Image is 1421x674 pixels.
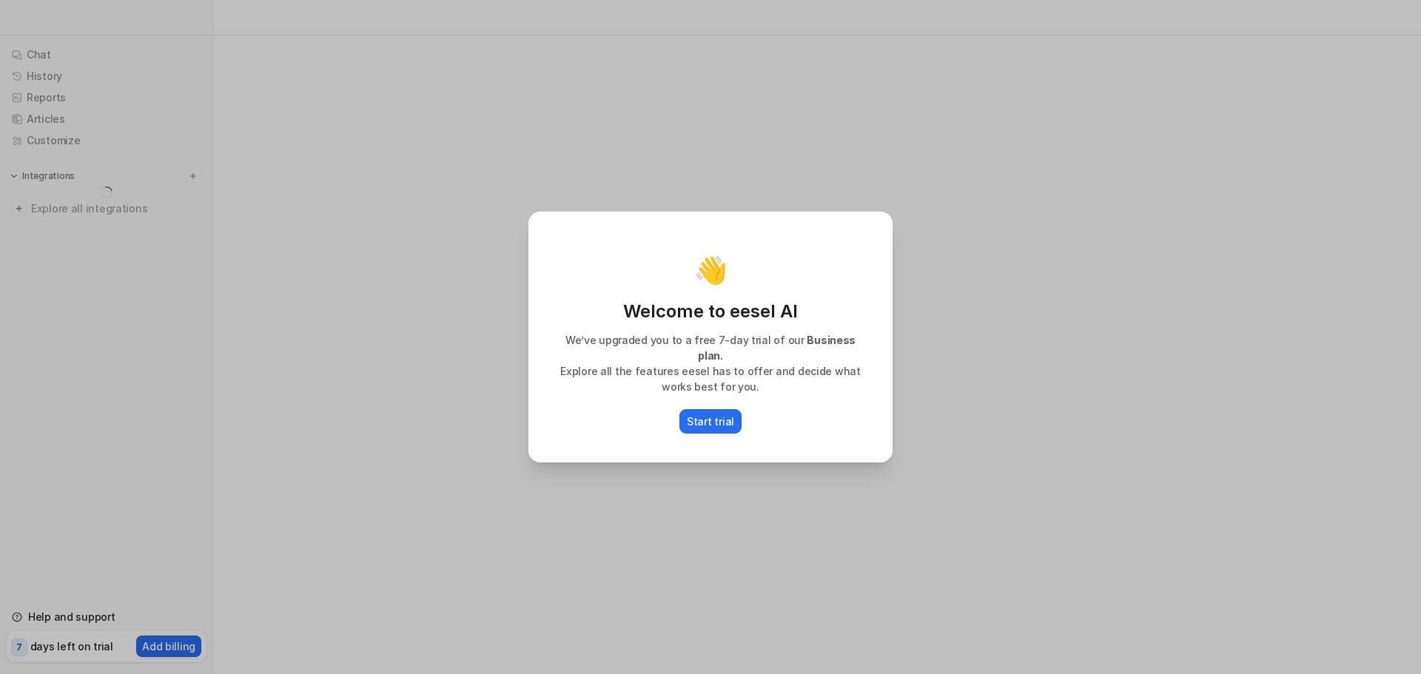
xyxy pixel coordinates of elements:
p: Welcome to eesel AI [545,300,876,323]
p: We’ve upgraded you to a free 7-day trial of our [545,332,876,363]
p: Explore all the features eesel has to offer and decide what works best for you. [545,363,876,394]
button: Start trial [679,409,742,434]
p: 👋 [694,255,728,285]
p: Start trial [687,414,734,429]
